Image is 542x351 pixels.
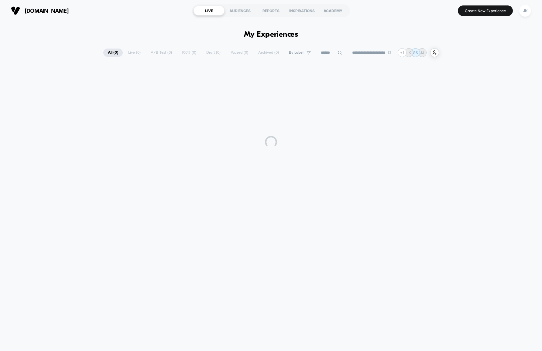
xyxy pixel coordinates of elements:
div: + 1 [398,48,406,57]
span: By Label [289,50,304,55]
span: [DOMAIN_NAME] [25,8,69,14]
p: GS [413,50,418,55]
span: All ( 0 ) [103,49,123,57]
img: end [388,51,391,54]
div: INSPIRATIONS [286,6,317,15]
p: JK [406,50,411,55]
button: JK [517,5,533,17]
h1: My Experiences [244,30,298,39]
div: ACADEMY [317,6,348,15]
p: JJ [420,50,424,55]
div: AUDIENCES [225,6,256,15]
div: REPORTS [256,6,286,15]
img: Visually logo [11,6,20,15]
button: Create New Experience [458,5,513,16]
div: JK [519,5,531,17]
div: LIVE [194,6,225,15]
button: [DOMAIN_NAME] [9,6,70,15]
